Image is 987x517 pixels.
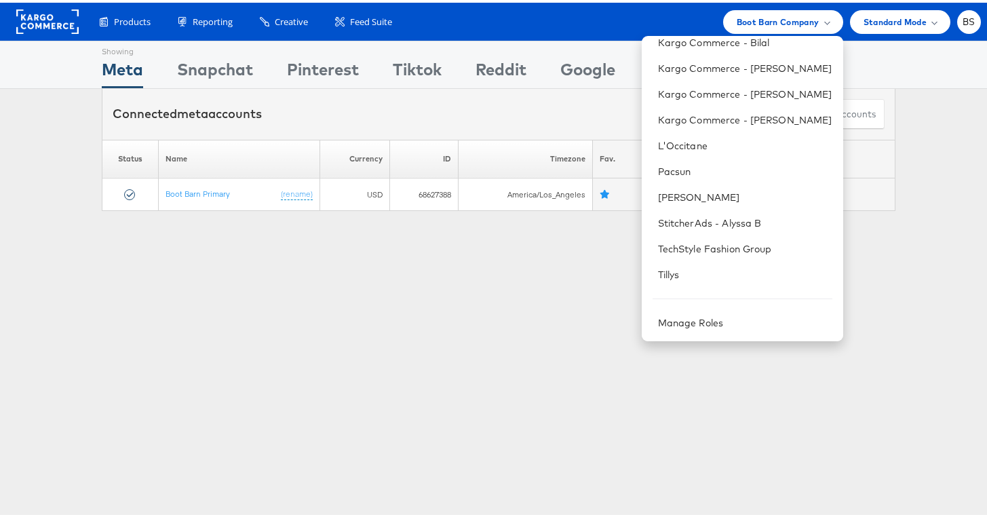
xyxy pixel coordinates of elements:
span: Feed Suite [350,13,392,26]
a: [PERSON_NAME] [658,188,832,202]
a: Kargo Commerce - [PERSON_NAME] [658,59,832,73]
a: Pacsun [658,162,832,176]
a: L'Occitane [658,136,832,150]
a: Manage Roles [658,314,724,326]
div: Meta [102,55,143,85]
span: Boot Barn Company [737,12,819,26]
th: Timezone [458,137,593,176]
a: (rename) [281,186,313,197]
td: America/Los_Angeles [458,176,593,208]
span: BS [963,15,975,24]
a: TechStyle Fashion Group [658,240,832,253]
td: USD [320,176,389,208]
th: Currency [320,137,389,176]
div: Connected accounts [113,102,262,120]
a: Kargo Commerce - [PERSON_NAME] [658,85,832,98]
span: Products [114,13,151,26]
span: Reporting [193,13,233,26]
a: Boot Barn Primary [166,186,230,196]
div: Showing [102,39,143,55]
span: Creative [275,13,308,26]
th: Status [102,137,159,176]
span: Standard Mode [864,12,927,26]
div: Pinterest [287,55,359,85]
a: Kargo Commerce - [PERSON_NAME] [658,111,832,124]
div: Google [560,55,615,85]
a: Kargo Commerce - Bilal [658,33,832,47]
span: meta [177,103,208,119]
th: ID [389,137,458,176]
a: StitcherAds - Alyssa B [658,214,832,227]
div: Reddit [476,55,526,85]
div: Tiktok [393,55,442,85]
td: 68627388 [389,176,458,208]
a: Tillys [658,265,832,279]
th: Name [159,137,320,176]
div: Snapchat [177,55,253,85]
